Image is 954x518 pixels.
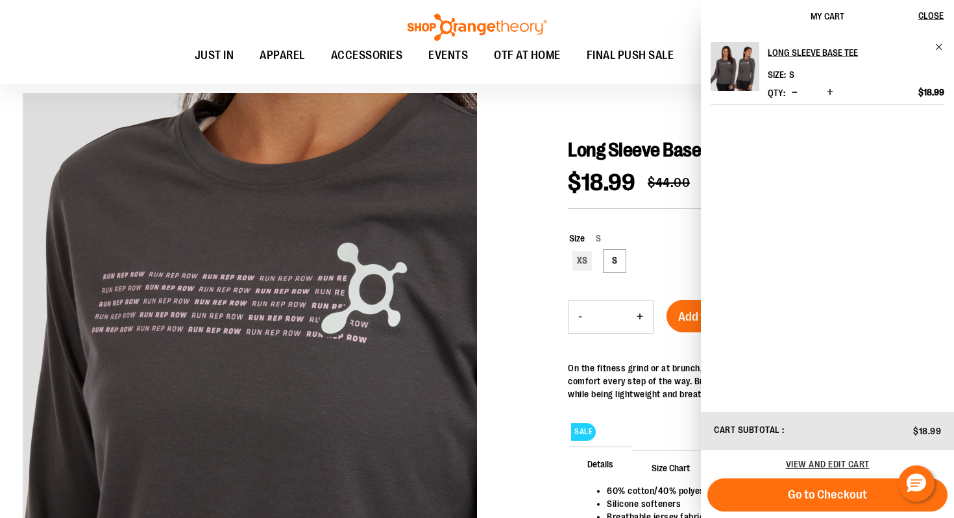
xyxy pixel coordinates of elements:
span: $44.00 [648,175,690,190]
div: XS [572,251,592,271]
button: Increase product quantity [824,86,837,99]
img: Shop Orangetheory [406,14,548,41]
a: View and edit cart [786,459,870,469]
span: $18.99 [918,86,944,98]
div: On the fitness grind or at brunch, our [GEOGRAPHIC_DATA] Tee will stay a champion in comfort ever... [568,362,931,401]
span: $18.99 [568,169,635,196]
span: Size Chart [632,450,709,484]
span: My Cart [811,11,844,21]
span: Add to Cart [678,310,735,324]
li: Product [711,42,944,105]
span: APPAREL [260,41,305,70]
a: ACCESSORIES [318,41,416,71]
a: Long Sleeve Base Tee [711,42,759,99]
a: Remove item [935,42,944,52]
span: OTF AT HOME [494,41,561,70]
span: Details [568,447,633,480]
span: FINAL PUSH SALE [587,41,674,70]
button: Go to Checkout [707,478,948,512]
span: S [789,69,794,80]
h2: Long Sleeve Base Tee [768,42,927,63]
dt: Size [768,69,786,80]
span: SALE [571,423,596,441]
li: Silicone softeners [607,497,918,510]
button: Increase product quantity [627,301,653,333]
span: $18.99 [913,426,941,436]
span: Go to Checkout [788,487,867,502]
a: EVENTS [415,41,481,71]
a: Long Sleeve Base Tee [768,42,944,63]
span: S [585,233,601,243]
span: EVENTS [428,41,468,70]
img: Long Sleeve Base Tee [711,42,759,91]
li: 60% cotton/40% polyester [607,484,918,497]
a: OTF AT HOME [481,41,574,71]
button: Decrease product quantity [789,86,801,99]
span: JUST IN [195,41,234,70]
span: Close [918,10,944,21]
div: S [605,251,624,271]
a: JUST IN [182,41,247,71]
a: FINAL PUSH SALE [574,41,687,70]
span: Size [569,233,585,243]
span: ACCESSORIES [331,41,403,70]
span: Long Sleeve Base Tee [568,139,730,161]
span: Cart Subtotal [714,425,780,435]
label: Qty [768,88,785,98]
input: Product quantity [592,301,627,332]
button: Hello, have a question? Let’s chat. [898,465,935,502]
button: Decrease product quantity [569,301,592,333]
a: APPAREL [247,41,318,71]
button: Add to Cart [667,300,747,332]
